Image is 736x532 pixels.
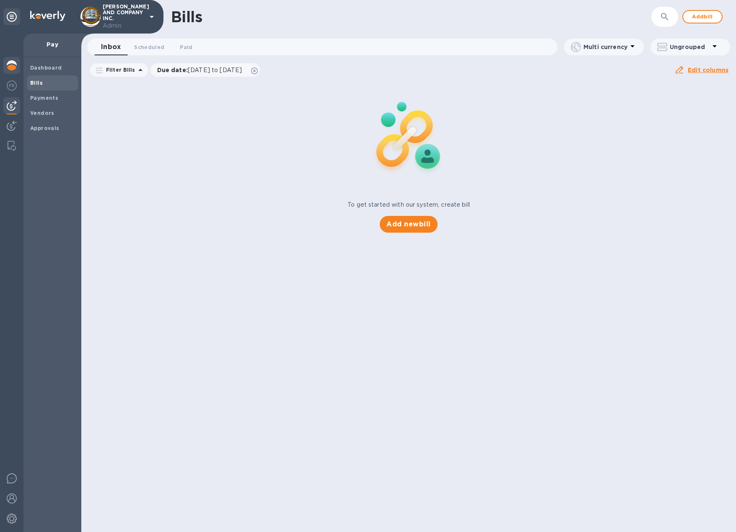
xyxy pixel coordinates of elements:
[171,8,202,26] h1: Bills
[30,95,58,101] b: Payments
[30,110,54,116] b: Vendors
[688,67,728,73] u: Edit columns
[134,43,164,52] span: Scheduled
[188,67,242,73] span: [DATE] to [DATE]
[7,80,17,91] img: Foreign exchange
[30,80,43,86] b: Bills
[380,216,437,233] button: Add newbill
[386,219,430,229] span: Add new bill
[583,43,627,51] p: Multi currency
[103,4,145,30] p: [PERSON_NAME] AND COMPANY INC.
[30,11,65,21] img: Logo
[30,125,60,131] b: Approvals
[150,63,260,77] div: Due date:[DATE] to [DATE]
[3,8,20,25] div: Unpin categories
[670,43,710,51] p: Ungrouped
[30,40,75,49] p: Pay
[30,65,62,71] b: Dashboard
[180,43,192,52] span: Paid
[347,200,470,209] p: To get started with our system, create bill
[690,12,715,22] span: Add bill
[682,10,723,23] button: Addbill
[101,41,121,53] span: Inbox
[103,66,135,73] p: Filter Bills
[103,21,145,30] p: Admin
[157,66,246,74] p: Due date :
